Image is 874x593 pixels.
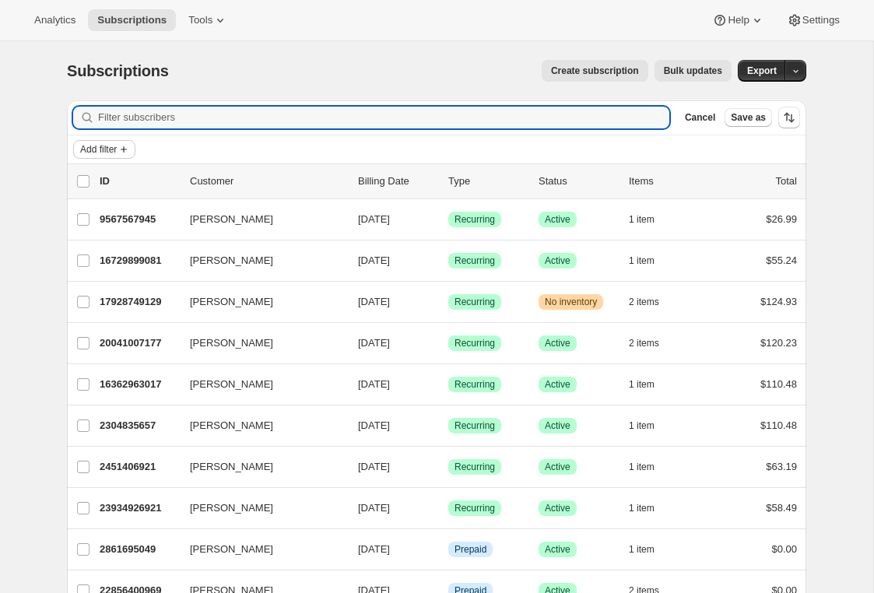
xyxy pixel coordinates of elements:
[100,291,797,313] div: 17928749129[PERSON_NAME][DATE]SuccessRecurringWarningNo inventory2 items$124.93
[738,60,786,82] button: Export
[664,65,722,77] span: Bulk updates
[25,9,85,31] button: Analytics
[188,14,212,26] span: Tools
[181,496,336,521] button: [PERSON_NAME]
[448,174,526,189] div: Type
[100,332,797,354] div: 20041007177[PERSON_NAME][DATE]SuccessRecurringSuccessActive2 items$120.23
[97,14,167,26] span: Subscriptions
[358,502,390,514] span: [DATE]
[190,253,273,268] span: [PERSON_NAME]
[747,65,777,77] span: Export
[685,111,715,124] span: Cancel
[455,254,495,267] span: Recurring
[358,337,390,349] span: [DATE]
[190,459,273,475] span: [PERSON_NAME]
[545,337,570,349] span: Active
[34,14,75,26] span: Analytics
[190,212,273,227] span: [PERSON_NAME]
[190,335,273,351] span: [PERSON_NAME]
[100,250,797,272] div: 16729899081[PERSON_NAME][DATE]SuccessRecurringSuccessActive1 item$55.24
[728,14,749,26] span: Help
[358,296,390,307] span: [DATE]
[545,254,570,267] span: Active
[358,213,390,225] span: [DATE]
[629,502,655,514] span: 1 item
[181,454,336,479] button: [PERSON_NAME]
[629,254,655,267] span: 1 item
[358,378,390,390] span: [DATE]
[98,107,669,128] input: Filter subscribers
[190,294,273,310] span: [PERSON_NAME]
[190,377,273,392] span: [PERSON_NAME]
[455,461,495,473] span: Recurring
[629,209,672,230] button: 1 item
[455,502,495,514] span: Recurring
[181,413,336,438] button: [PERSON_NAME]
[802,14,840,26] span: Settings
[358,419,390,431] span: [DATE]
[181,248,336,273] button: [PERSON_NAME]
[181,537,336,562] button: [PERSON_NAME]
[181,331,336,356] button: [PERSON_NAME]
[629,374,672,395] button: 1 item
[629,250,672,272] button: 1 item
[100,253,177,268] p: 16729899081
[776,174,797,189] p: Total
[778,107,800,128] button: Sort the results
[358,254,390,266] span: [DATE]
[629,456,672,478] button: 1 item
[100,335,177,351] p: 20041007177
[100,500,177,516] p: 23934926921
[190,500,273,516] span: [PERSON_NAME]
[100,174,797,189] div: IDCustomerBilling DateTypeStatusItemsTotal
[629,415,672,437] button: 1 item
[545,296,597,308] span: No inventory
[760,419,797,431] span: $110.48
[100,539,797,560] div: 2861695049[PERSON_NAME][DATE]InfoPrepaidSuccessActive1 item$0.00
[455,378,495,391] span: Recurring
[542,60,648,82] button: Create subscription
[629,497,672,519] button: 1 item
[190,418,273,433] span: [PERSON_NAME]
[181,207,336,232] button: [PERSON_NAME]
[766,461,797,472] span: $63.19
[358,461,390,472] span: [DATE]
[100,174,177,189] p: ID
[545,543,570,556] span: Active
[725,108,772,127] button: Save as
[679,108,721,127] button: Cancel
[777,9,849,31] button: Settings
[766,502,797,514] span: $58.49
[629,461,655,473] span: 1 item
[455,213,495,226] span: Recurring
[88,9,176,31] button: Subscriptions
[100,459,177,475] p: 2451406921
[100,377,177,392] p: 16362963017
[67,62,169,79] span: Subscriptions
[181,289,336,314] button: [PERSON_NAME]
[760,296,797,307] span: $124.93
[629,332,676,354] button: 2 items
[100,418,177,433] p: 2304835657
[629,419,655,432] span: 1 item
[181,372,336,397] button: [PERSON_NAME]
[545,461,570,473] span: Active
[771,543,797,555] span: $0.00
[190,542,273,557] span: [PERSON_NAME]
[545,378,570,391] span: Active
[629,291,676,313] button: 2 items
[100,542,177,557] p: 2861695049
[100,374,797,395] div: 16362963017[PERSON_NAME][DATE]SuccessRecurringSuccessActive1 item$110.48
[760,378,797,390] span: $110.48
[179,9,237,31] button: Tools
[629,174,707,189] div: Items
[545,213,570,226] span: Active
[766,213,797,225] span: $26.99
[100,294,177,310] p: 17928749129
[703,9,774,31] button: Help
[100,456,797,478] div: 2451406921[PERSON_NAME][DATE]SuccessRecurringSuccessActive1 item$63.19
[629,543,655,556] span: 1 item
[760,337,797,349] span: $120.23
[455,419,495,432] span: Recurring
[455,543,486,556] span: Prepaid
